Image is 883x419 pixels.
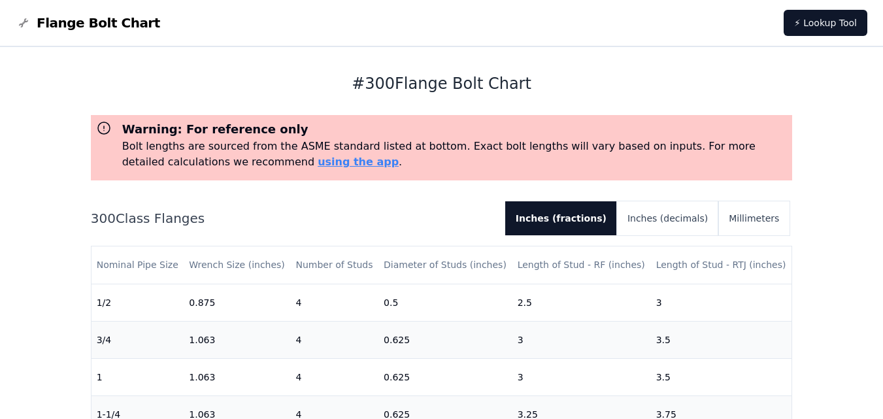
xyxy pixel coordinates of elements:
td: 4 [290,321,378,358]
td: 1.063 [184,321,290,358]
th: Nominal Pipe Size [92,246,184,284]
button: Millimeters [718,201,790,235]
td: 3.5 [651,321,792,358]
h2: 300 Class Flanges [91,209,495,227]
th: Wrench Size (inches) [184,246,290,284]
th: Number of Studs [290,246,378,284]
td: 3.5 [651,358,792,395]
a: using the app [318,156,399,168]
a: ⚡ Lookup Tool [784,10,867,36]
a: Flange Bolt Chart LogoFlange Bolt Chart [16,14,160,32]
td: 2.5 [512,284,651,321]
span: Flange Bolt Chart [37,14,160,32]
img: Flange Bolt Chart Logo [16,15,31,31]
th: Diameter of Studs (inches) [378,246,512,284]
td: 0.875 [184,284,290,321]
td: 0.625 [378,358,512,395]
td: 0.625 [378,321,512,358]
td: 4 [290,284,378,321]
button: Inches (fractions) [505,201,617,235]
td: 3 [512,358,651,395]
td: 1.063 [184,358,290,395]
button: Inches (decimals) [617,201,718,235]
th: Length of Stud - RTJ (inches) [651,246,792,284]
td: 1 [92,358,184,395]
p: Bolt lengths are sourced from the ASME standard listed at bottom. Exact bolt lengths will vary ba... [122,139,788,170]
td: 3 [651,284,792,321]
td: 1/2 [92,284,184,321]
td: 3 [512,321,651,358]
h3: Warning: For reference only [122,120,788,139]
h1: # 300 Flange Bolt Chart [91,73,793,94]
td: 4 [290,358,378,395]
th: Length of Stud - RF (inches) [512,246,651,284]
td: 3/4 [92,321,184,358]
td: 0.5 [378,284,512,321]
